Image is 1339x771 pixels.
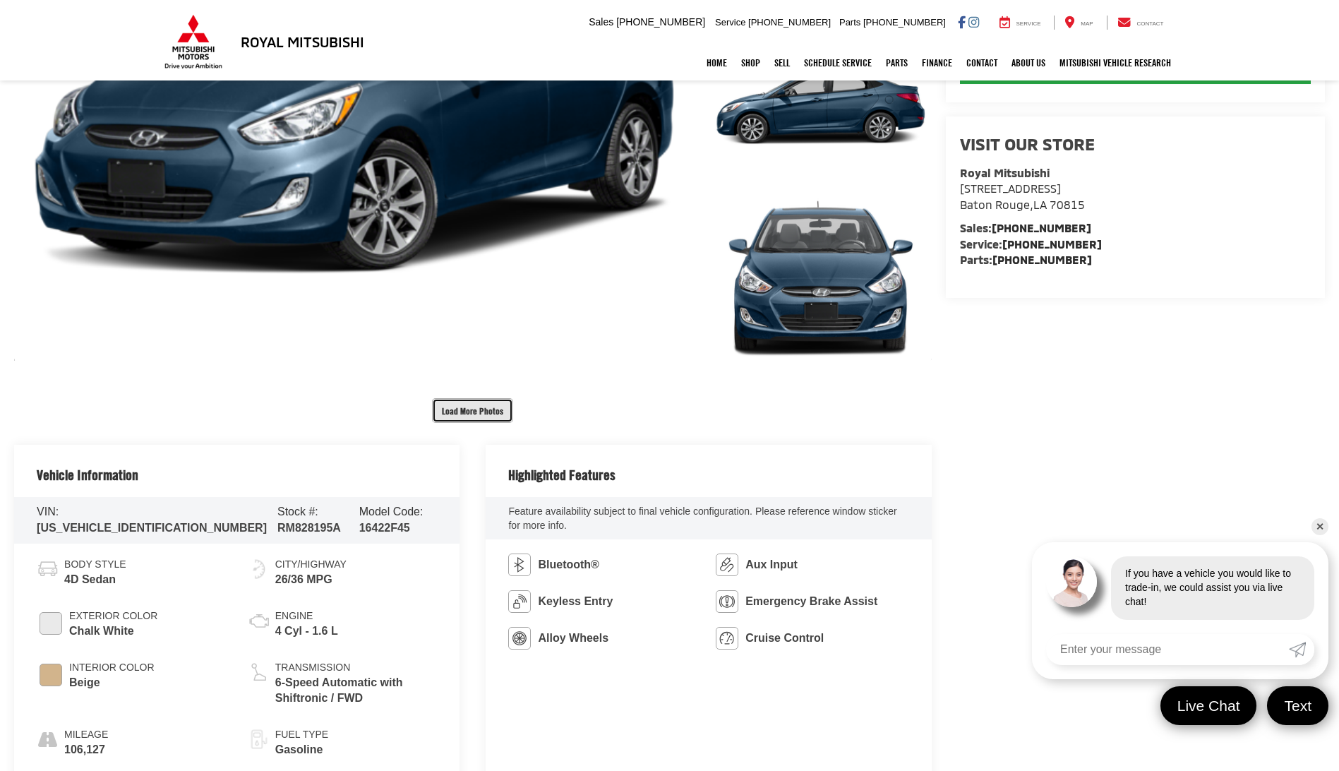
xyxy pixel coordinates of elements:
span: City/Highway [275,558,347,572]
a: Parts: Opens in a new tab [879,45,915,80]
span: Live Chat [1170,696,1247,715]
span: Body Style [64,558,126,572]
span: 4D Sedan [64,572,126,588]
img: Aux Input [716,554,738,576]
a: Expand Photo 3 [709,196,931,362]
span: [PHONE_NUMBER] [616,16,705,28]
i: mileage icon [37,728,57,748]
strong: Service: [960,237,1102,251]
img: Keyless Entry [508,590,531,613]
span: LA [1033,198,1047,211]
img: 2017 Hyundai Accent Value Edition [707,194,934,364]
img: Cruise Control [716,627,738,650]
span: [US_VEHICLE_IDENTIFICATION_NUMBER] [37,522,267,534]
span: Aux Input [745,557,798,573]
img: Fuel Economy [248,558,270,580]
a: Home [699,45,734,80]
strong: Sales: [960,221,1091,234]
span: Engine [275,609,338,623]
span: Baton Rouge [960,198,1030,211]
a: Service [989,16,1052,30]
span: VIN: [37,506,59,518]
a: [PHONE_NUMBER] [992,221,1091,234]
span: 26/36 MPG [275,572,347,588]
span: Fuel Type [275,728,328,742]
a: Sell [767,45,797,80]
span: Beige [69,675,155,691]
input: Enter your message [1046,634,1289,665]
a: Text [1267,686,1328,725]
img: Emergency Brake Assist [716,590,738,613]
span: #D2B48C [40,664,62,686]
span: Gasoline [275,742,328,758]
a: Finance [915,45,959,80]
a: Facebook: Click to visit our Facebook page [958,16,966,28]
span: Transmission [275,661,438,675]
h2: Highlighted Features [508,467,616,483]
a: Expand Photo 2 [709,22,931,189]
span: Mileage [64,728,108,742]
span: Map [1081,20,1093,27]
span: Text [1277,696,1319,715]
strong: Parts: [960,253,1092,266]
a: Instagram: Click to visit our Instagram page [968,16,979,28]
h2: Vehicle Information [37,467,138,483]
span: [PHONE_NUMBER] [748,17,831,28]
span: 16422F45 [359,522,410,534]
img: 2017 Hyundai Accent Value Edition [707,20,934,190]
span: [STREET_ADDRESS] [960,181,1061,195]
span: Keyless Entry [538,594,613,610]
span: Parts [839,17,860,28]
span: Model Code: [359,506,424,518]
span: Contact [1136,20,1163,27]
span: [PHONE_NUMBER] [863,17,946,28]
h2: Visit our Store [960,135,1311,153]
span: Bluetooth® [538,557,599,573]
a: Contact [1107,16,1175,30]
span: 70815 [1050,198,1085,211]
span: Chalk White [69,623,157,640]
a: [PHONE_NUMBER] [992,253,1092,266]
a: Submit [1289,634,1314,665]
span: #EAEAEA [40,612,62,635]
a: Schedule Service: Opens in a new tab [797,45,879,80]
a: [PHONE_NUMBER] [1002,237,1102,251]
a: Shop [734,45,767,80]
span: Feature availability subject to final vehicle configuration. Please reference window sticker for ... [508,506,896,531]
span: Stock #: [277,506,318,518]
span: RM828195A [277,522,341,534]
span: Interior Color [69,661,155,675]
span: 4 Cyl - 1.6 L [275,623,338,640]
a: Map [1054,16,1103,30]
span: Cruise Control [745,630,824,647]
strong: Royal Mitsubishi [960,166,1050,179]
span: , [960,198,1085,211]
span: Emergency Brake Assist [745,594,877,610]
a: [STREET_ADDRESS] Baton Rouge,LA 70815 [960,181,1085,211]
span: Alloy Wheels [538,630,608,647]
div: If you have a vehicle you would like to trade-in, we could assist you via live chat! [1111,556,1314,620]
img: Mitsubishi [162,14,225,69]
span: Exterior Color [69,609,157,623]
a: Live Chat [1160,686,1257,725]
span: 6-Speed Automatic with Shiftronic / FWD [275,675,438,707]
button: Load More Photos [432,398,513,423]
span: Service [715,17,745,28]
a: Contact [959,45,1004,80]
img: Agent profile photo [1046,556,1097,607]
span: Sales [589,16,613,28]
span: 106,127 [64,742,108,758]
a: Mitsubishi Vehicle Research [1052,45,1178,80]
h3: Royal Mitsubishi [241,34,364,49]
a: About Us [1004,45,1052,80]
span: Service [1016,20,1041,27]
img: Bluetooth® [508,554,531,576]
img: Alloy Wheels [508,627,531,650]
